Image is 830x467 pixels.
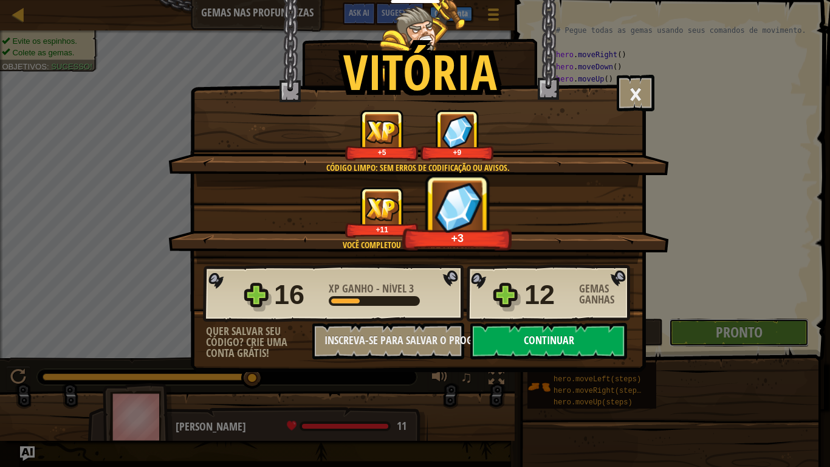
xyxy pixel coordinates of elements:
[524,275,572,314] div: 12
[423,148,492,157] div: +9
[470,323,627,359] button: Continuar
[348,148,416,157] div: +5
[274,275,321,314] div: 16
[406,231,509,245] div: +3
[434,182,481,232] img: Gemas Ganhas
[365,197,399,221] img: XP Ganho
[348,225,416,234] div: +11
[226,239,609,251] div: Você completou Gemas nas Profundezas.
[365,120,399,144] img: XP Ganho
[617,75,654,111] button: ×
[206,326,312,359] div: Quer salvar seu código? Crie uma conta grátis!
[226,162,609,174] div: Código Limpo: sem erros de codificação ou avisos.
[442,115,473,148] img: Gemas Ganhas
[329,281,376,296] span: XP Ganho
[329,283,414,294] div: -
[409,281,414,296] span: 3
[343,45,497,99] h1: Vitória
[579,283,634,305] div: Gemas Ganhas
[380,281,409,296] span: Nível
[312,323,464,359] button: Inscreva-se para salvar o progresso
